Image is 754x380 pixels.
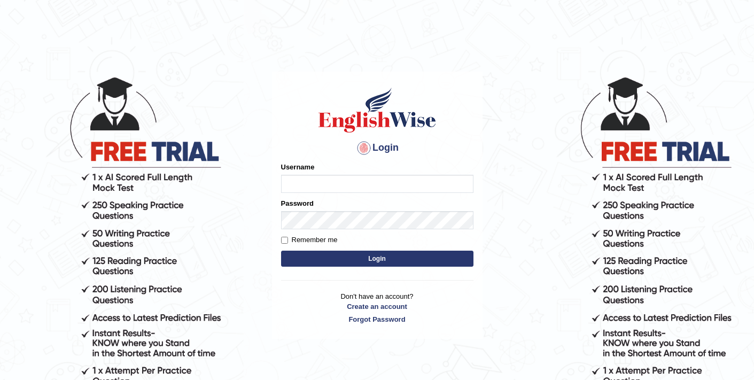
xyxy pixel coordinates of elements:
p: Don't have an account? [281,291,473,324]
img: Logo of English Wise sign in for intelligent practice with AI [316,86,438,134]
label: Remember me [281,235,338,245]
h4: Login [281,139,473,157]
input: Remember me [281,237,288,244]
a: Create an account [281,301,473,312]
a: Forgot Password [281,314,473,324]
button: Login [281,251,473,267]
label: Username [281,162,315,172]
label: Password [281,198,314,208]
